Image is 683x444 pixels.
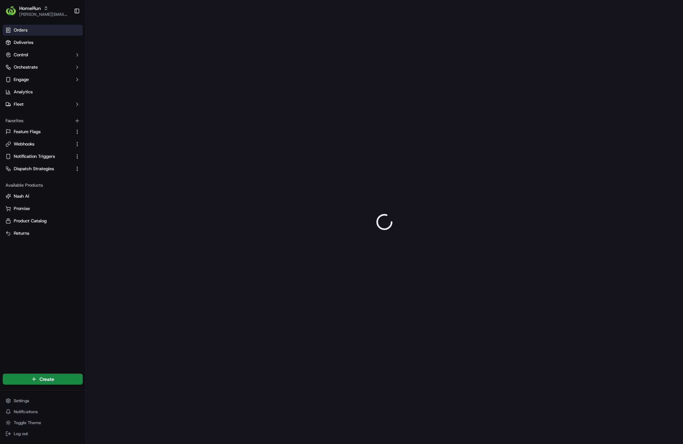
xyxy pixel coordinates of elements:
a: Notification Triggers [5,153,72,160]
button: Fleet [3,99,83,110]
button: Create [3,374,83,385]
button: Notification Triggers [3,151,83,162]
button: Nash AI [3,191,83,202]
span: Toggle Theme [14,420,41,425]
a: Promise [5,206,80,212]
a: Analytics [3,86,83,97]
a: Returns [5,230,80,236]
span: Control [14,52,28,58]
a: Webhooks [5,141,72,147]
span: Fleet [14,101,24,107]
div: Available Products [3,180,83,191]
button: Product Catalog [3,215,83,226]
button: Log out [3,429,83,439]
span: Returns [14,230,29,236]
button: Notifications [3,407,83,417]
span: Notification Triggers [14,153,55,160]
a: Nash AI [5,193,80,199]
a: Orders [3,25,83,36]
button: [PERSON_NAME][EMAIL_ADDRESS][DOMAIN_NAME] [19,12,68,17]
span: Promise [14,206,30,212]
span: Orders [14,27,27,33]
button: Control [3,49,83,60]
span: Create [39,376,54,383]
span: Engage [14,77,29,83]
span: Feature Flags [14,129,40,135]
img: HomeRun [5,5,16,16]
span: Deliveries [14,39,33,46]
span: Dispatch Strategies [14,166,54,172]
button: Engage [3,74,83,85]
span: Settings [14,398,29,404]
button: HomeRun [19,5,41,12]
button: Feature Flags [3,126,83,137]
span: Notifications [14,409,38,414]
button: Settings [3,396,83,406]
span: Webhooks [14,141,34,147]
button: Dispatch Strategies [3,163,83,174]
a: Dispatch Strategies [5,166,72,172]
div: Favorites [3,115,83,126]
button: Orchestrate [3,62,83,73]
a: Deliveries [3,37,83,48]
a: Feature Flags [5,129,72,135]
button: HomeRunHomeRun[PERSON_NAME][EMAIL_ADDRESS][DOMAIN_NAME] [3,3,71,19]
button: Promise [3,203,83,214]
button: Toggle Theme [3,418,83,428]
span: Analytics [14,89,33,95]
a: Product Catalog [5,218,80,224]
span: Nash AI [14,193,29,199]
button: Webhooks [3,139,83,150]
button: Returns [3,228,83,239]
span: Product Catalog [14,218,47,224]
span: Log out [14,431,28,436]
span: Orchestrate [14,64,38,70]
